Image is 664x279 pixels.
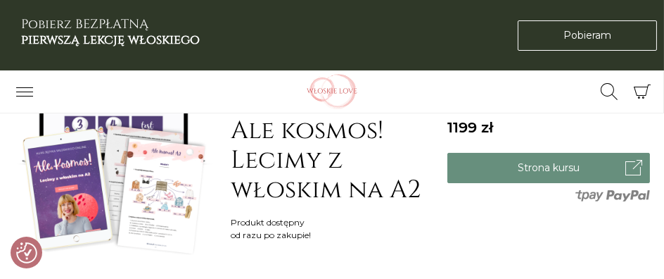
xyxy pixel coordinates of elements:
span: Pobieram [563,28,611,43]
button: Przełącz formularz wyszukiwania [592,80,627,104]
button: Preferencje co do zgód [16,242,37,263]
a: Strona kursu [447,153,650,183]
a: Pobieram [518,20,657,51]
h1: Ale kosmos! Lecimy z włoskim na A2 [231,116,433,205]
img: Revisit consent button [16,242,37,263]
img: Włoskielove [286,74,378,109]
div: Produkt dostępny od razu po zakupie! [231,216,312,242]
span: 1199 [447,118,493,136]
b: pierwszą lekcję włoskiego [21,31,200,49]
button: Przełącz nawigację [7,80,42,104]
button: Koszyk [627,77,657,107]
h3: Pobierz BEZPŁATNĄ [21,17,200,47]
